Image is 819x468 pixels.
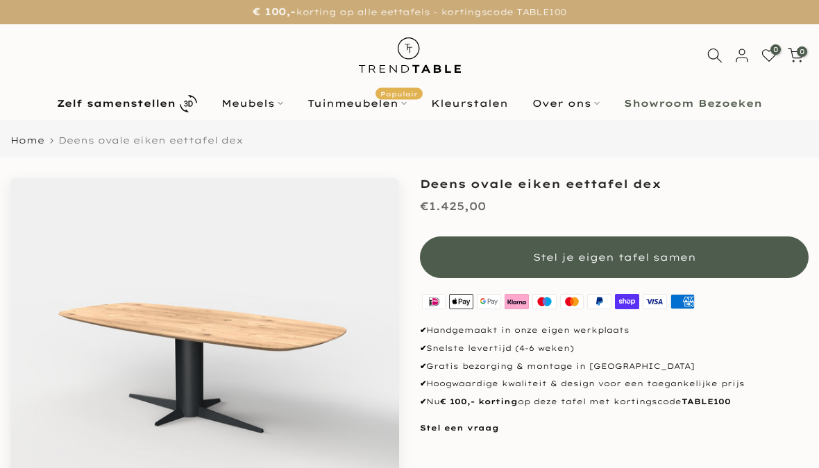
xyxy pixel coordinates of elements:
[420,292,448,311] img: ideal
[612,95,775,112] a: Showroom Bezoeken
[530,292,558,311] img: maestro
[420,196,486,216] div: €1.425,00
[420,361,426,371] strong: ✔
[375,88,423,100] span: Populair
[253,6,296,18] strong: € 100,-
[503,292,530,311] img: klarna
[420,324,809,337] p: Handgemaakt in onze eigen werkplaats
[10,136,44,145] a: Home
[420,378,809,390] p: Hoogwaardige kwaliteit & design voor een toegankelijke prijs
[761,48,777,63] a: 0
[614,292,641,311] img: shopify pay
[210,95,296,112] a: Meubels
[788,48,803,63] a: 0
[797,46,807,57] span: 0
[420,343,809,355] p: Snelste levertijd (4-6 weken)
[641,292,669,311] img: visa
[420,397,426,406] strong: ✔
[475,292,503,311] img: google pay
[57,98,176,108] b: Zelf samenstellen
[420,178,809,189] h1: Deens ovale eiken eettafel dex
[521,95,612,112] a: Over ons
[1,397,71,467] iframe: toggle-frame
[17,3,802,21] p: korting op alle eettafels - kortingscode TABLE100
[668,292,696,311] img: american express
[296,95,419,112] a: TuinmeubelenPopulair
[349,24,471,86] img: trend-table
[420,325,426,335] strong: ✔
[558,292,586,311] img: master
[420,379,426,388] strong: ✔
[448,292,475,311] img: apple pay
[586,292,614,311] img: paypal
[682,397,731,406] strong: TABLE100
[420,396,809,408] p: Nu op deze tafel met kortingscode
[624,98,762,108] b: Showroom Bezoeken
[770,44,781,55] span: 0
[58,135,244,146] span: Deens ovale eiken eettafel dex
[440,397,518,406] strong: € 100,- korting
[420,343,426,353] strong: ✔
[419,95,521,112] a: Kleurstalen
[420,423,499,433] a: Stel een vraag
[45,92,210,116] a: Zelf samenstellen
[420,361,809,373] p: Gratis bezorging & montage in [GEOGRAPHIC_DATA]
[420,236,809,278] button: Stel je eigen tafel samen
[533,251,696,263] span: Stel je eigen tafel samen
